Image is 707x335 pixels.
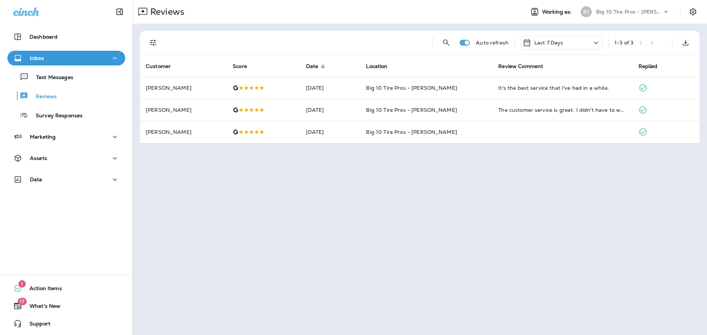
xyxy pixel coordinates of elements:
p: [PERSON_NAME] [146,129,221,135]
td: [DATE] [300,99,360,121]
div: 1 - 3 of 3 [615,40,633,46]
button: Inbox [7,51,125,65]
button: Collapse Sidebar [109,4,130,19]
p: [PERSON_NAME] [146,107,221,113]
button: Marketing [7,129,125,144]
span: Location [366,63,397,70]
span: What's New [22,303,60,312]
span: Action Items [22,285,62,294]
button: Support [7,316,125,331]
p: Reviews [28,93,57,100]
td: [DATE] [300,121,360,143]
span: Date [306,63,328,70]
button: 17What's New [7,299,125,313]
button: Data [7,172,125,187]
span: Big 10 Tire Pros - [PERSON_NAME] [366,129,457,135]
p: Dashboard [29,34,57,40]
td: [DATE] [300,77,360,99]
button: Filters [146,35,161,50]
p: Reviews [147,6,184,17]
span: Customer [146,63,180,70]
span: Replied [639,63,658,70]
button: Search Reviews [439,35,454,50]
button: Text Messages [7,69,125,85]
div: It's the best service that I've had in a while. [498,84,626,92]
span: Date [306,63,319,70]
button: Assets [7,151,125,165]
span: Review Comment [498,63,543,70]
span: 17 [17,298,27,305]
p: Inbox [30,55,44,61]
p: Assets [30,155,47,161]
p: Survey Responses [28,113,82,120]
button: Export as CSV [678,35,693,50]
button: Settings [686,5,700,18]
span: Big 10 Tire Pros - [PERSON_NAME] [366,85,457,91]
div: B1 [581,6,592,17]
p: Auto refresh [476,40,509,46]
span: Customer [146,63,171,70]
div: The customer service is great. I didn't have to wait all day to get my car back and I was satisfi... [498,106,626,114]
button: 1Action Items [7,281,125,296]
span: Review Comment [498,63,553,70]
p: Big 10 Tire Pros - [PERSON_NAME] [596,9,662,15]
span: Score [233,63,247,70]
span: Support [22,321,50,329]
p: Data [30,177,42,182]
span: Big 10 Tire Pros - [PERSON_NAME] [366,107,457,113]
p: Text Messages [29,74,73,81]
span: Working as: [542,9,573,15]
button: Dashboard [7,29,125,44]
button: Survey Responses [7,107,125,123]
span: Location [366,63,387,70]
span: Score [233,63,257,70]
button: Reviews [7,88,125,104]
p: [PERSON_NAME] [146,85,221,91]
span: Replied [639,63,667,70]
p: Marketing [30,134,56,140]
p: Last 7 Days [534,40,563,46]
span: 1 [18,280,26,288]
